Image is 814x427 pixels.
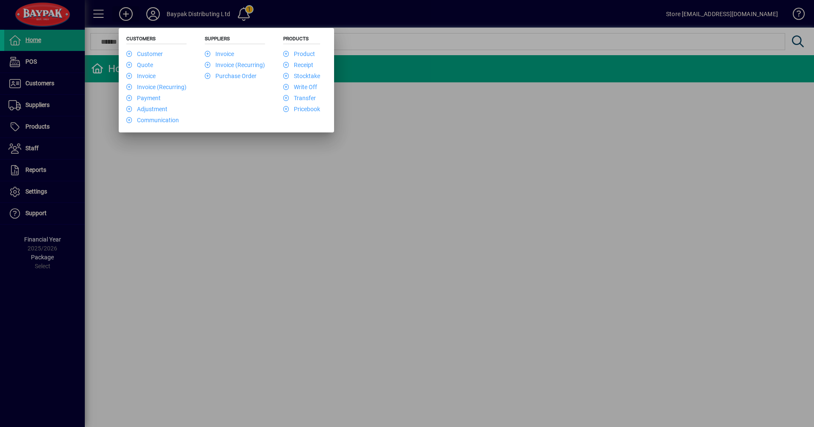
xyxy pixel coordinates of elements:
a: Invoice (Recurring) [205,62,265,68]
a: Payment [126,95,161,101]
a: Customer [126,51,163,57]
a: Adjustment [126,106,167,112]
a: Invoice [205,51,234,57]
h5: Products [283,36,320,44]
a: Communication [126,117,179,124]
a: Product [283,51,315,57]
h5: Customers [126,36,187,44]
a: Receipt [283,62,313,68]
a: Quote [126,62,153,68]
a: Transfer [283,95,316,101]
a: Invoice (Recurring) [126,84,187,90]
a: Purchase Order [205,73,256,79]
a: Write Off [283,84,317,90]
a: Stocktake [283,73,320,79]
h5: Suppliers [205,36,265,44]
a: Pricebook [283,106,320,112]
a: Invoice [126,73,156,79]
